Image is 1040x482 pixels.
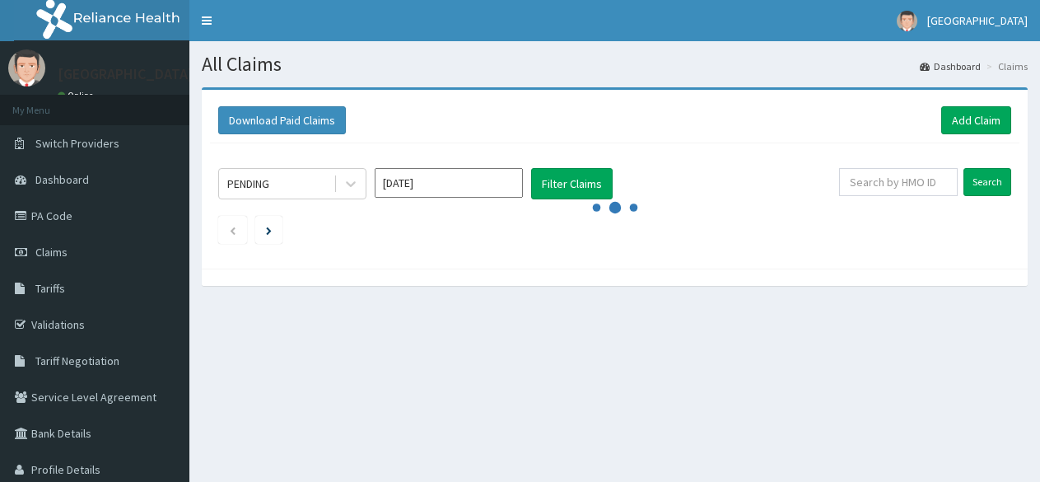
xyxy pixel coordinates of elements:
input: Search [963,168,1011,196]
button: Filter Claims [531,168,613,199]
h1: All Claims [202,54,1028,75]
div: PENDING [227,175,269,192]
img: User Image [897,11,917,31]
a: Next page [266,222,272,237]
span: Switch Providers [35,136,119,151]
input: Search by HMO ID [839,168,958,196]
span: [GEOGRAPHIC_DATA] [927,13,1028,28]
a: Previous page [229,222,236,237]
button: Download Paid Claims [218,106,346,134]
a: Dashboard [920,59,981,73]
span: Claims [35,245,68,260]
span: Tariffs [35,281,65,296]
input: Select Month and Year [375,168,523,198]
p: [GEOGRAPHIC_DATA] [58,67,194,82]
span: Tariff Negotiation [35,353,119,368]
img: User Image [8,49,45,87]
li: Claims [982,59,1028,73]
a: Add Claim [941,106,1011,134]
a: Online [58,90,97,101]
span: Dashboard [35,172,89,187]
svg: audio-loading [590,183,640,232]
